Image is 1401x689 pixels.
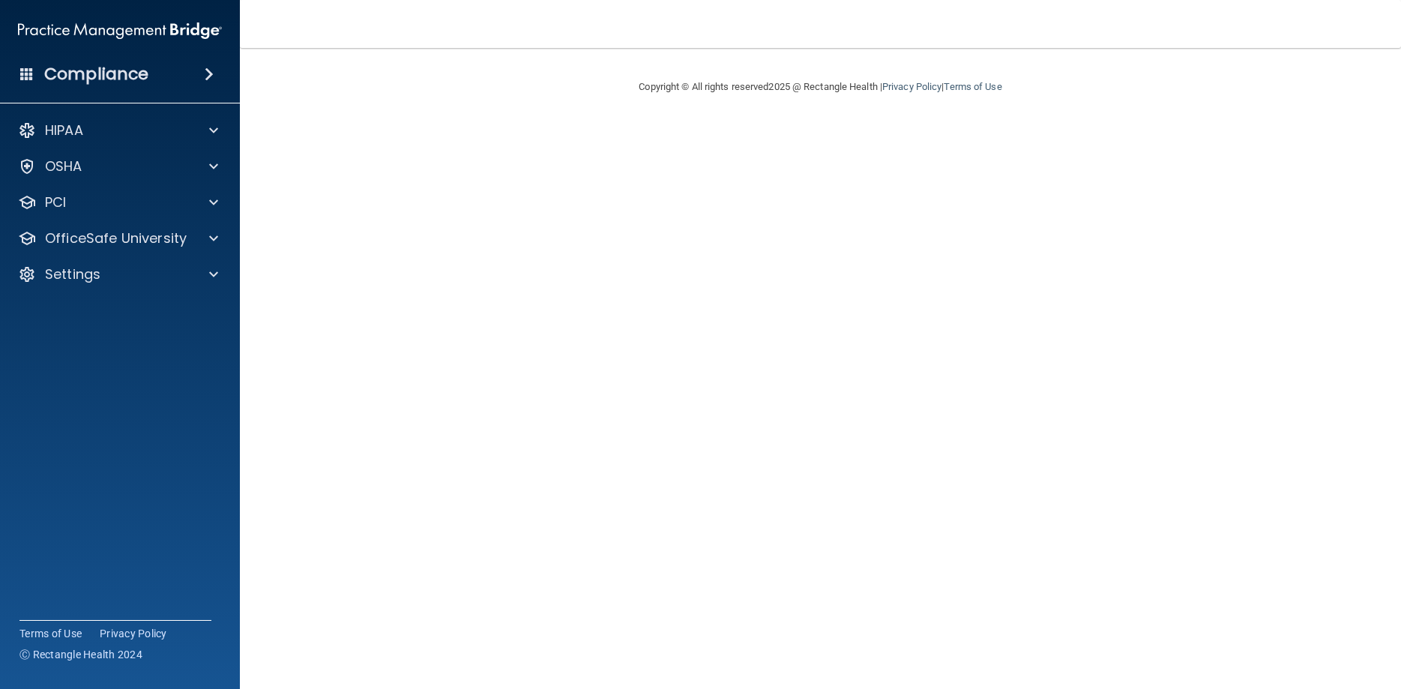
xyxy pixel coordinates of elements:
[45,229,187,247] p: OfficeSafe University
[18,193,218,211] a: PCI
[19,647,142,662] span: Ⓒ Rectangle Health 2024
[18,157,218,175] a: OSHA
[18,229,218,247] a: OfficeSafe University
[45,121,83,139] p: HIPAA
[18,16,222,46] img: PMB logo
[45,265,100,283] p: Settings
[45,157,82,175] p: OSHA
[19,626,82,641] a: Terms of Use
[18,121,218,139] a: HIPAA
[45,193,66,211] p: PCI
[44,64,148,85] h4: Compliance
[100,626,167,641] a: Privacy Policy
[944,81,1001,92] a: Terms of Use
[547,63,1094,111] div: Copyright © All rights reserved 2025 @ Rectangle Health | |
[882,81,941,92] a: Privacy Policy
[18,265,218,283] a: Settings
